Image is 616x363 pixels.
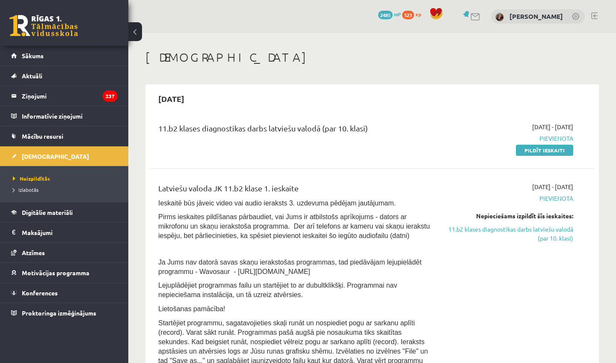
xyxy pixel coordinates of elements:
img: Oļesja Mikoļuka [495,13,504,21]
span: [DATE] - [DATE] [532,182,573,191]
span: Proktoringa izmēģinājums [22,309,96,317]
a: Ziņojumi237 [11,86,118,106]
a: Mācību resursi [11,126,118,146]
span: Izlabotās [13,186,38,193]
span: [DATE] - [DATE] [532,122,573,131]
span: Sākums [22,52,44,60]
a: Izlabotās [13,186,120,193]
span: Ieskaitē būs jāveic video vai audio ieraksts 3. uzdevuma pēdējam jautājumam. [158,199,396,207]
span: Atzīmes [22,249,45,256]
span: Mācību resursi [22,132,63,140]
span: Ja Jums nav datorā savas skaņu ierakstošas programmas, tad piedāvājam lejupielādēt programmu - Wa... [158,259,421,275]
a: Atzīmes [11,243,118,262]
span: Pirms ieskaites pildīšanas pārbaudiet, vai Jums ir atbilstošs aprīkojums - dators ar mikrofonu un... [158,213,430,239]
div: Nepieciešams izpildīt šīs ieskaites: [444,211,573,220]
span: Neizpildītās [13,175,50,182]
a: 2485 mP [378,11,401,18]
span: [DEMOGRAPHIC_DATA] [22,152,89,160]
h1: [DEMOGRAPHIC_DATA] [145,50,599,65]
span: Digitālie materiāli [22,208,73,216]
legend: Maksājumi [22,223,118,242]
span: mP [394,11,401,18]
a: Neizpildītās [13,175,120,182]
legend: Ziņojumi [22,86,118,106]
a: Digitālie materiāli [11,202,118,222]
h2: [DATE] [150,89,193,109]
a: 523 xp [402,11,425,18]
a: 11.b2 klases diagnostikas darbs latviešu valodā (par 10. klasi) [444,225,573,243]
a: Informatīvie ziņojumi [11,106,118,126]
a: Rīgas 1. Tālmācības vidusskola [9,15,78,36]
a: Motivācijas programma [11,263,118,283]
div: Latviešu valoda JK 11.b2 klase 1. ieskaite [158,182,431,198]
span: Motivācijas programma [22,269,89,277]
span: 523 [402,11,414,19]
a: Maksājumi [11,223,118,242]
a: Aktuāli [11,66,118,86]
span: Lejuplādējiet programmas failu un startējiet to ar dubultklikšķi. Programmai nav nepieciešama ins... [158,282,397,298]
div: 11.b2 klases diagnostikas darbs latviešu valodā (par 10. klasi) [158,122,431,138]
i: 237 [103,90,118,102]
a: Pildīt ieskaiti [516,145,573,156]
a: Konferences [11,283,118,303]
span: Lietošanas pamācība! [158,305,225,312]
span: xp [415,11,421,18]
span: Pievienota [444,194,573,203]
a: [PERSON_NAME] [509,12,563,21]
span: Pievienota [444,134,573,143]
span: 2485 [378,11,393,19]
legend: Informatīvie ziņojumi [22,106,118,126]
a: [DEMOGRAPHIC_DATA] [11,146,118,166]
a: Proktoringa izmēģinājums [11,303,118,323]
span: Konferences [22,289,58,297]
a: Sākums [11,46,118,65]
span: Aktuāli [22,72,42,80]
